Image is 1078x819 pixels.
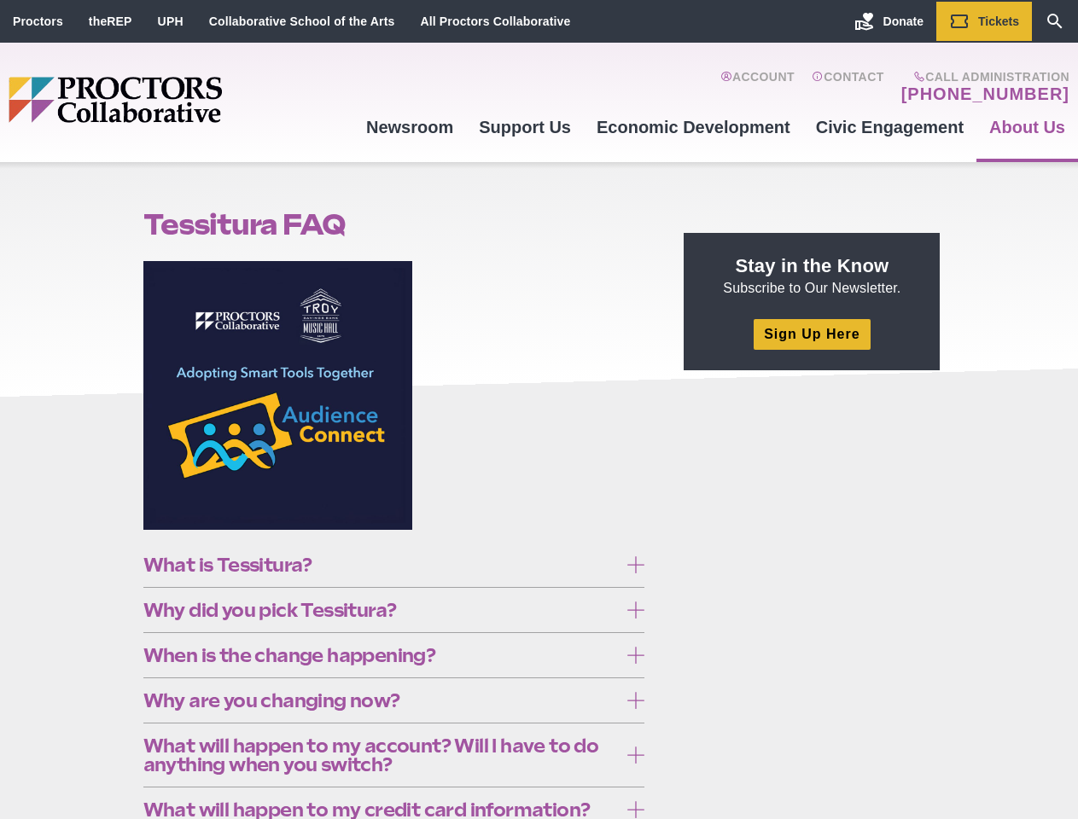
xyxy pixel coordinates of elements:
strong: Stay in the Know [736,255,889,276]
h1: Tessitura FAQ [143,208,645,241]
a: [PHONE_NUMBER] [901,84,1069,104]
span: Donate [883,15,924,28]
a: Proctors [13,15,63,28]
span: What will happen to my account? Will I have to do anything when you switch? [143,736,619,774]
p: Subscribe to Our Newsletter. [704,253,919,298]
span: What will happen to my credit card information? [143,800,619,819]
span: Call Administration [896,70,1069,84]
a: Tickets [936,2,1032,41]
a: Sign Up Here [754,319,870,349]
a: Search [1032,2,1078,41]
a: Civic Engagement [803,104,976,150]
a: Account [720,70,795,104]
span: Tickets [978,15,1019,28]
a: About Us [976,104,1078,150]
a: Collaborative School of the Arts [209,15,395,28]
a: theREP [89,15,132,28]
a: Newsroom [353,104,466,150]
a: Economic Development [584,104,803,150]
a: Contact [812,70,884,104]
a: Support Us [466,104,584,150]
span: Why did you pick Tessitura? [143,601,619,619]
span: Why are you changing now? [143,691,619,710]
a: Donate [842,2,936,41]
img: Proctors logo [9,77,353,123]
a: UPH [158,15,184,28]
a: All Proctors Collaborative [420,15,570,28]
span: What is Tessitura? [143,555,619,574]
span: When is the change happening? [143,646,619,665]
